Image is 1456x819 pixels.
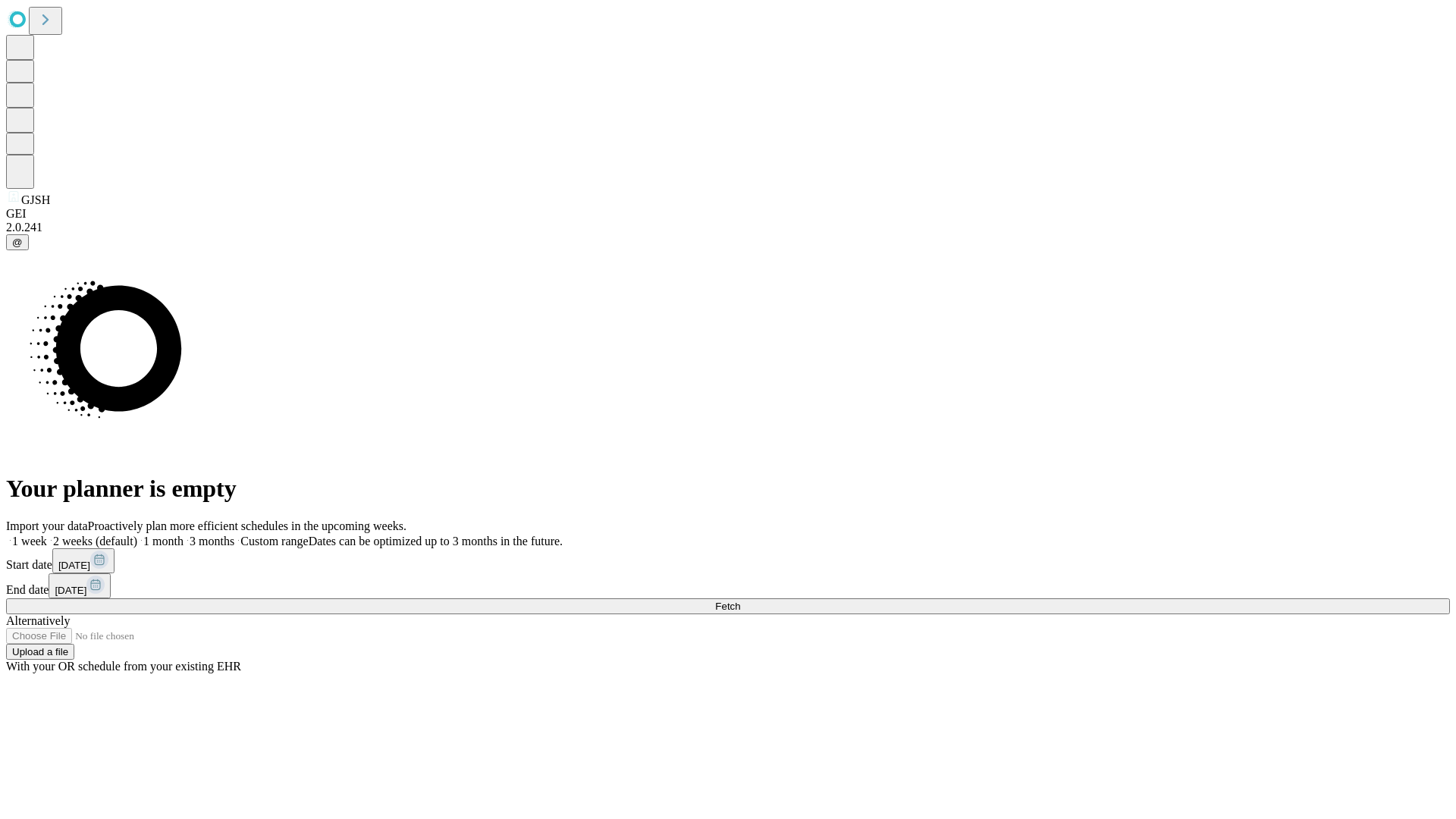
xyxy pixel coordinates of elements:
div: End date [6,573,1450,598]
span: Proactively plan more efficient schedules in the upcoming weeks. [88,519,406,532]
span: @ [12,237,23,248]
div: Start date [6,548,1450,573]
span: Custom range [240,535,308,548]
span: Dates can be optimized up to 3 months in the future. [309,535,563,548]
span: 1 week [12,535,47,548]
button: [DATE] [52,548,115,573]
div: 2.0.241 [6,221,1450,234]
span: [DATE] [55,585,86,596]
span: Fetch [715,601,740,612]
span: GJSH [21,193,50,206]
button: Fetch [6,598,1450,614]
button: @ [6,234,29,250]
span: 2 weeks (default) [53,535,137,548]
span: [DATE] [58,560,90,571]
h1: Your planner is empty [6,475,1450,503]
button: [DATE] [49,573,111,598]
span: Alternatively [6,614,70,627]
span: 3 months [190,535,234,548]
button: Upload a file [6,644,74,660]
div: GEI [6,207,1450,221]
span: With your OR schedule from your existing EHR [6,660,241,673]
span: 1 month [143,535,184,548]
span: Import your data [6,519,88,532]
